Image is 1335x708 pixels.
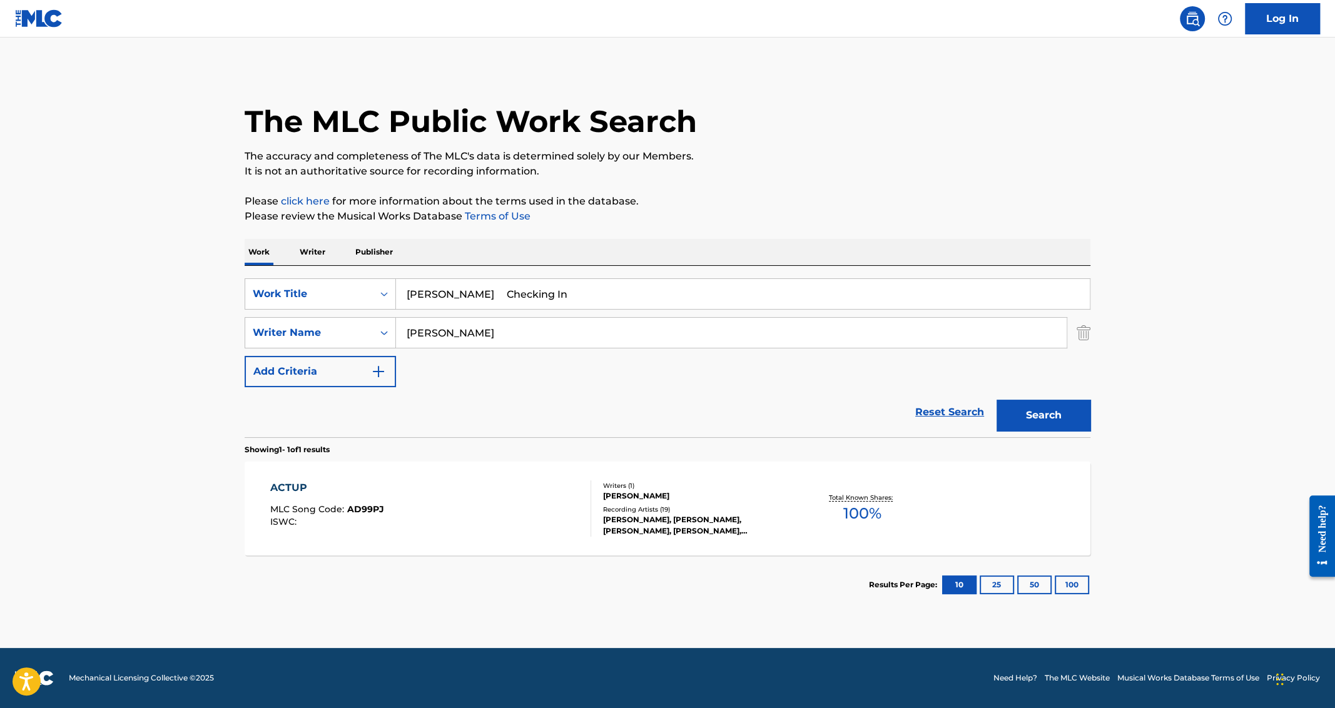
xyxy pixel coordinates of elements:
[603,481,792,490] div: Writers ( 1 )
[296,239,329,265] p: Writer
[909,398,990,426] a: Reset Search
[843,502,881,525] span: 100 %
[869,579,940,590] p: Results Per Page:
[1045,672,1110,684] a: The MLC Website
[15,9,63,28] img: MLC Logo
[1267,672,1320,684] a: Privacy Policy
[245,462,1090,555] a: ACTUPMLC Song Code:AD99PJISWC:Writers (1)[PERSON_NAME]Recording Artists (19)[PERSON_NAME], [PERSO...
[245,149,1090,164] p: The accuracy and completeness of The MLC's data is determined solely by our Members.
[1185,11,1200,26] img: search
[270,480,384,495] div: ACTUP
[352,239,397,265] p: Publisher
[245,239,273,265] p: Work
[245,103,697,140] h1: The MLC Public Work Search
[245,278,1090,437] form: Search Form
[253,325,365,340] div: Writer Name
[603,514,792,537] div: [PERSON_NAME], [PERSON_NAME], [PERSON_NAME], [PERSON_NAME], [PERSON_NAME]
[1212,6,1237,31] div: Help
[245,209,1090,224] p: Please review the Musical Works Database
[1272,648,1335,708] iframe: Chat Widget
[245,194,1090,209] p: Please for more information about the terms used in the database.
[1180,6,1205,31] a: Public Search
[270,516,300,527] span: ISWC :
[1300,485,1335,586] iframe: Resource Center
[270,503,347,515] span: MLC Song Code :
[371,364,386,379] img: 9d2ae6d4665cec9f34b9.svg
[1017,575,1052,594] button: 50
[1245,3,1320,34] a: Log In
[1276,660,1284,698] div: Drag
[15,670,54,685] img: logo
[347,503,384,515] span: AD99PJ
[829,493,896,502] p: Total Known Shares:
[245,444,330,455] p: Showing 1 - 1 of 1 results
[993,672,1037,684] a: Need Help?
[603,490,792,502] div: [PERSON_NAME]
[997,400,1090,431] button: Search
[1217,11,1232,26] img: help
[1117,672,1259,684] a: Musical Works Database Terms of Use
[603,505,792,514] div: Recording Artists ( 19 )
[942,575,977,594] button: 10
[281,195,330,207] a: click here
[253,286,365,301] div: Work Title
[245,164,1090,179] p: It is not an authoritative source for recording information.
[69,672,214,684] span: Mechanical Licensing Collective © 2025
[462,210,530,222] a: Terms of Use
[245,356,396,387] button: Add Criteria
[1055,575,1089,594] button: 100
[1077,317,1090,348] img: Delete Criterion
[980,575,1014,594] button: 25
